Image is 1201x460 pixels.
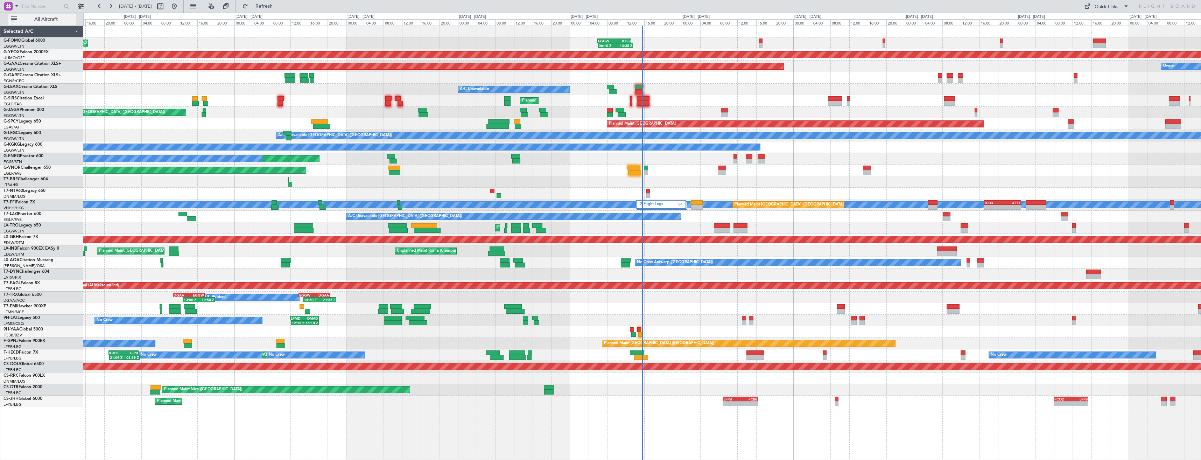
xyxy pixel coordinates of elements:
a: EGGW/LTN [3,90,24,95]
a: LX-TROLegacy 650 [3,223,41,228]
div: 00:00 [1017,19,1035,26]
div: [DATE] - [DATE] [1130,14,1157,20]
div: - [740,402,757,406]
div: No Crew [269,350,285,360]
span: F-GPNJ [3,339,19,343]
div: LFPB [124,351,138,355]
a: LFPB/LBG [3,402,22,407]
a: EGGW/LTN [3,148,24,153]
span: CS-DOU [3,362,20,366]
span: T7-DYN [3,270,19,274]
a: EGLF/FAB [3,102,22,107]
a: LX-GBHFalcon 7X [3,235,38,239]
a: CS-RRCFalcon 900LX [3,374,45,378]
div: 21:09 Z [110,355,124,360]
div: 08:00 [1166,19,1184,26]
div: 08:00 [942,19,961,26]
span: G-VNOR [3,166,21,170]
span: LX-INB [3,246,17,251]
div: 20:00 [104,19,123,26]
div: [DATE] - [DATE] [236,14,262,20]
div: 12:00 [514,19,533,26]
span: G-GAAL [3,62,20,66]
div: 16:00 [309,19,328,26]
a: T7-LZZIPraetor 600 [3,212,41,216]
div: Unplanned Maint Roma (Ciampino) [397,246,459,256]
div: [DATE] - [DATE] [906,14,933,20]
div: 12:00 [402,19,421,26]
span: G-LEGC [3,131,19,135]
a: LFPB/LBG [3,344,22,349]
span: G-SIRS [3,96,17,100]
div: EGGW [299,293,314,297]
a: UUMO/OSF [3,55,24,61]
div: [DATE] - [DATE] [794,14,821,20]
span: G-LEAX [3,85,19,89]
a: G-KGKGLegacy 600 [3,142,42,147]
div: 08:00 [719,19,737,26]
span: G-JAGA [3,108,20,112]
span: Refresh [250,4,279,9]
div: 08:00 [160,19,178,26]
div: 14:50 Z [304,298,320,302]
div: 00:00 [570,19,588,26]
div: 04:00 [1147,19,1166,26]
a: FCBB/BZV [3,333,22,338]
span: CS-DTR [3,385,19,389]
div: 21:55 Z [320,298,336,302]
div: UTTT [1003,201,1020,205]
div: KBOS [109,351,124,355]
div: 08:00 [1054,19,1073,26]
div: 16:00 [644,19,663,26]
a: [PERSON_NAME]/QSA [3,263,45,269]
a: EDLW/DTM [3,240,24,245]
span: 9H-LPZ [3,316,17,320]
a: T7-EMIHawker 900XP [3,304,46,308]
div: Planned Maint Dubai (Al Maktoum Intl) [50,280,119,291]
div: 18:10 Z [305,321,318,325]
div: 04:00 [700,19,719,26]
a: F-GPNJFalcon 900EX [3,339,45,343]
div: LFMD [291,316,304,320]
div: 20:00 [663,19,681,26]
a: EGLF/FAB [3,171,22,176]
div: Planned Maint [GEOGRAPHIC_DATA] ([GEOGRAPHIC_DATA]) [522,96,632,106]
div: 00:00 [1129,19,1147,26]
span: [DATE] - [DATE] [119,3,152,9]
div: 00:00 [234,19,253,26]
a: LGAV/ATH [3,125,22,130]
a: CS-DOUGlobal 6500 [3,362,44,366]
span: LX-TRO [3,223,19,228]
div: [DATE] - [DATE] [571,14,598,20]
div: Planned Maint [GEOGRAPHIC_DATA] ([GEOGRAPHIC_DATA]) [99,246,209,256]
a: G-GAALCessna Citation XLS+ [3,62,61,66]
span: CS-RRC [3,374,19,378]
span: T7-TRX [3,293,18,297]
a: EGGW/LTN [3,229,24,234]
a: LFMD/CEQ [3,321,24,326]
a: EGGW/LTN [3,136,24,141]
div: 20:00 [328,19,346,26]
button: Refresh [239,1,281,12]
a: G-LEAXCessna Citation XLS [3,85,57,89]
a: T7-N1960Legacy 650 [3,189,45,193]
div: 04:00 [1035,19,1054,26]
a: LX-AOACitation Mustang [3,258,54,262]
div: 00:00 [905,19,923,26]
button: All Aircraft [8,14,76,25]
a: EGNR/CEG [3,78,24,84]
div: 04:00 [812,19,830,26]
div: [DATE] - [DATE] [347,14,374,20]
div: Planned Maint [GEOGRAPHIC_DATA] ([GEOGRAPHIC_DATA]) [157,396,267,406]
span: G-YFOX [3,50,20,54]
div: 06:10 Z [599,43,616,48]
div: 03:39 Z [124,355,139,360]
a: CS-JHHGlobal 6000 [3,397,42,401]
a: LFMN/NCE [3,309,24,315]
a: DNMM/LOS [3,379,25,384]
span: T7-N1960 [3,189,23,193]
div: 04:00 [477,19,495,26]
span: G-GARE [3,73,20,77]
a: LFPB/LBG [3,286,22,292]
div: 16:00 [421,19,439,26]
